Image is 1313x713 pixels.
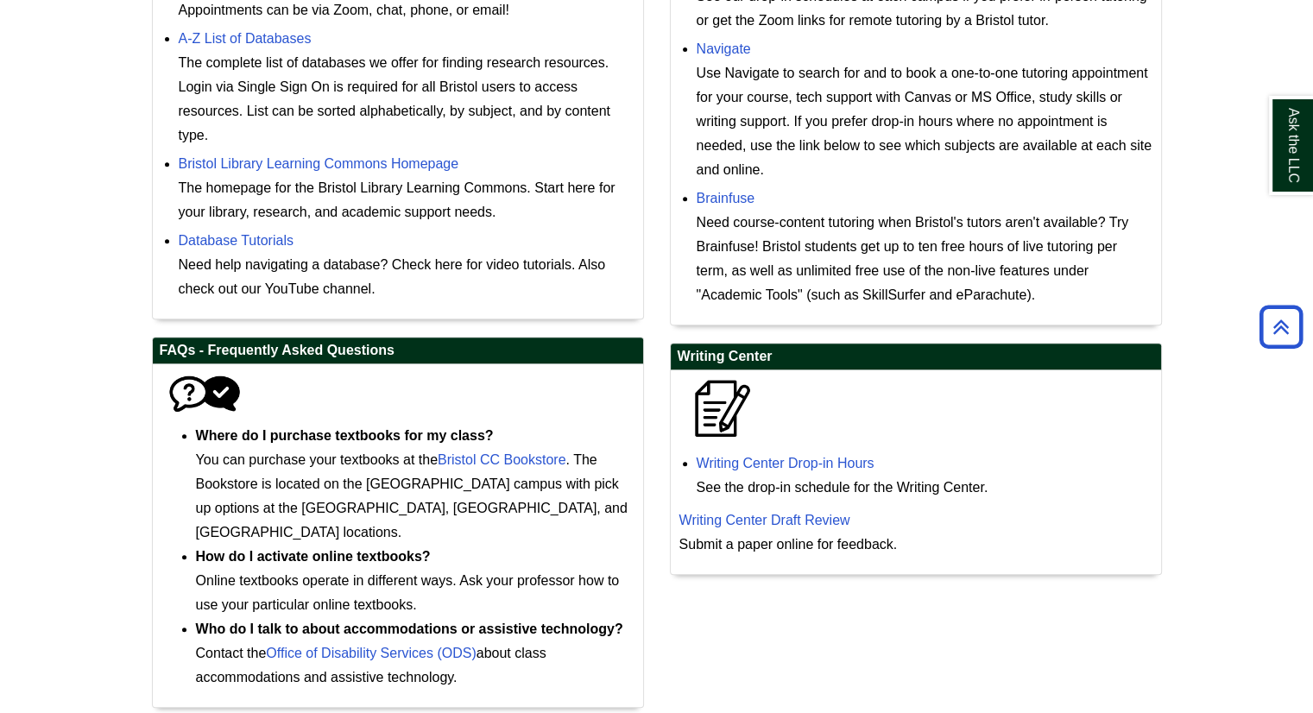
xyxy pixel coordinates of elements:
[196,428,628,539] span: You can purchase your textbooks at the . The Bookstore is located on the [GEOGRAPHIC_DATA] campus...
[179,156,459,171] a: Bristol Library Learning Commons Homepage
[679,508,1152,557] p: Submit a paper online for feedback.
[697,476,1152,500] div: See the drop-in schedule for the Writing Center.
[266,646,476,660] a: Office of Disability Services (ODS)
[697,211,1152,307] div: Need course-content tutoring when Bristol's tutors aren't available? Try Brainfuse! Bristol stude...
[196,549,431,564] strong: How do I activate online textbooks?
[179,253,634,301] div: Need help navigating a database? Check here for video tutorials. Also check out our YouTube channel.
[697,61,1152,182] div: Use Navigate to search for and to book a one-to-one tutoring appointment for your course, tech su...
[196,622,623,636] strong: Who do I talk to about accommodations or assistive technology?
[196,428,494,443] strong: Where do I purchase textbooks for my class?
[438,452,566,467] a: Bristol CC Bookstore
[196,549,620,612] span: Online textbooks operate in different ways. Ask your professor how to use your particular online ...
[179,31,312,46] a: A-Z List of Databases
[671,344,1161,370] h2: Writing Center
[153,338,643,364] h2: FAQs - Frequently Asked Questions
[179,176,634,224] div: The homepage for the Bristol Library Learning Commons. Start here for your library, research, and...
[1253,315,1309,338] a: Back to Top
[697,456,874,470] a: Writing Center Drop-in Hours
[697,191,755,205] a: Brainfuse
[179,233,294,248] a: Database Tutorials
[196,622,623,685] span: Contact the about class accommodations and assistive technology.
[679,513,850,527] a: Writing Center Draft Review
[697,41,751,56] a: Navigate
[179,51,634,148] div: The complete list of databases we offer for finding research resources. Login via Single Sign On ...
